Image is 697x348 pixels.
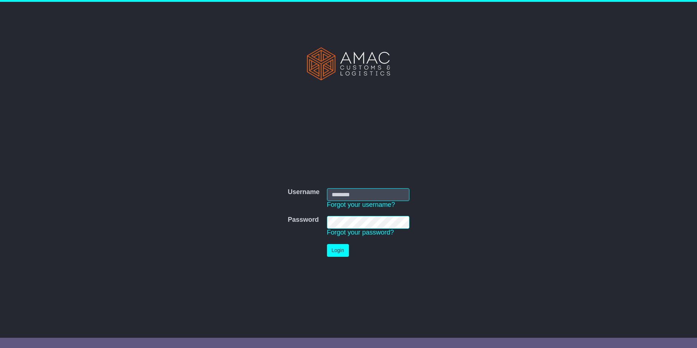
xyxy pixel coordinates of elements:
button: Login [327,244,349,257]
img: AMAC Customs and Logistics [307,47,390,80]
label: Password [288,216,319,224]
label: Username [288,188,319,196]
a: Forgot your username? [327,201,395,208]
a: Forgot your password? [327,229,394,236]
